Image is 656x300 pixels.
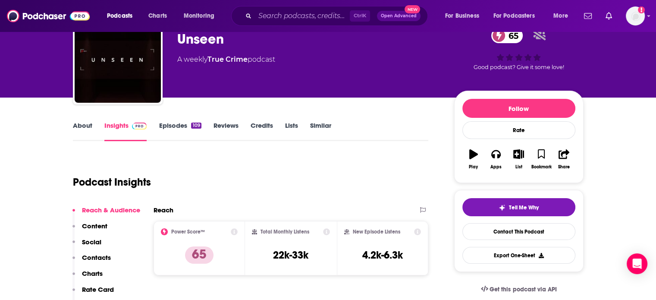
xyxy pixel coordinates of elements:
[439,9,490,23] button: open menu
[462,121,575,139] div: Rate
[159,121,201,141] a: Episodes109
[207,55,248,63] a: True Crime
[82,222,107,230] p: Content
[184,10,214,22] span: Monitoring
[488,9,547,23] button: open menu
[72,253,111,269] button: Contacts
[530,144,552,175] button: Bookmark
[132,123,147,129] img: Podchaser Pro
[454,22,584,76] div: 65Good podcast? Give it some love!
[547,9,579,23] button: open menu
[273,249,308,262] h3: 22k-33k
[350,10,370,22] span: Ctrl K
[73,121,92,141] a: About
[509,204,539,211] span: Tell Me Why
[191,123,201,129] div: 109
[500,28,523,43] span: 65
[469,164,478,170] div: Play
[148,10,167,22] span: Charts
[462,144,485,175] button: Play
[101,9,144,23] button: open menu
[626,6,645,25] span: Logged in as NickG
[462,223,575,240] a: Contact This Podcast
[462,247,575,264] button: Export One-Sheet
[507,144,530,175] button: List
[462,198,575,216] button: tell me why sparkleTell Me Why
[493,10,535,22] span: For Podcasters
[82,285,114,294] p: Rate Card
[261,229,309,235] h2: Total Monthly Listens
[171,229,205,235] h2: Power Score™
[251,121,273,141] a: Credits
[381,14,417,18] span: Open Advanced
[474,279,564,300] a: Get this podcast via API
[185,246,213,264] p: 65
[72,206,140,222] button: Reach & Audience
[552,144,575,175] button: Share
[178,9,226,23] button: open menu
[490,286,556,293] span: Get this podcast via API
[143,9,172,23] a: Charts
[213,121,239,141] a: Reviews
[627,253,647,274] div: Open Intercom Messenger
[377,11,421,21] button: Open AdvancedNew
[462,99,575,118] button: Follow
[581,9,595,23] a: Show notifications dropdown
[310,121,331,141] a: Similar
[107,10,132,22] span: Podcasts
[405,5,420,13] span: New
[285,121,298,141] a: Lists
[154,206,173,214] h2: Reach
[177,54,275,65] div: A weekly podcast
[353,229,400,235] h2: New Episode Listens
[82,253,111,262] p: Contacts
[474,64,564,70] span: Good podcast? Give it some love!
[491,28,523,43] a: 65
[82,238,101,246] p: Social
[72,238,101,254] button: Social
[515,164,522,170] div: List
[362,249,403,262] h3: 4.2k-6.3k
[72,222,107,238] button: Content
[531,164,551,170] div: Bookmark
[602,9,615,23] a: Show notifications dropdown
[626,6,645,25] button: Show profile menu
[558,164,570,170] div: Share
[82,269,103,278] p: Charts
[72,269,103,285] button: Charts
[82,206,140,214] p: Reach & Audience
[73,176,151,189] h1: Podcast Insights
[239,6,436,26] div: Search podcasts, credits, & more...
[7,8,90,24] img: Podchaser - Follow, Share and Rate Podcasts
[638,6,645,13] svg: Add a profile image
[255,9,350,23] input: Search podcasts, credits, & more...
[104,121,147,141] a: InsightsPodchaser Pro
[445,10,479,22] span: For Business
[499,204,505,211] img: tell me why sparkle
[553,10,568,22] span: More
[485,144,507,175] button: Apps
[626,6,645,25] img: User Profile
[490,164,502,170] div: Apps
[75,16,161,103] img: Unseen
